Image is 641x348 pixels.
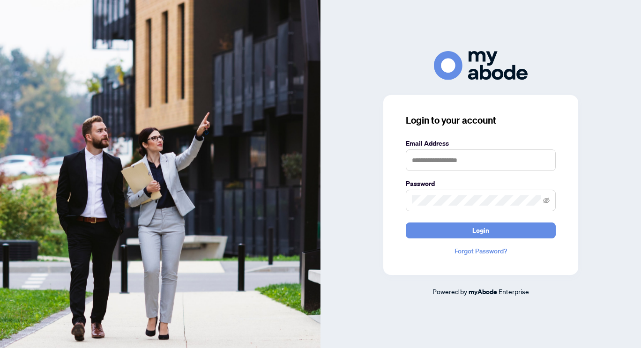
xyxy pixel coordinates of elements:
h3: Login to your account [406,114,556,127]
span: eye-invisible [543,197,550,204]
button: Login [406,222,556,238]
span: Enterprise [499,287,529,296]
a: Forgot Password? [406,246,556,256]
span: Powered by [432,287,467,296]
a: myAbode [469,287,497,297]
span: Login [472,223,489,238]
label: Email Address [406,138,556,148]
img: ma-logo [434,51,528,80]
label: Password [406,178,556,189]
